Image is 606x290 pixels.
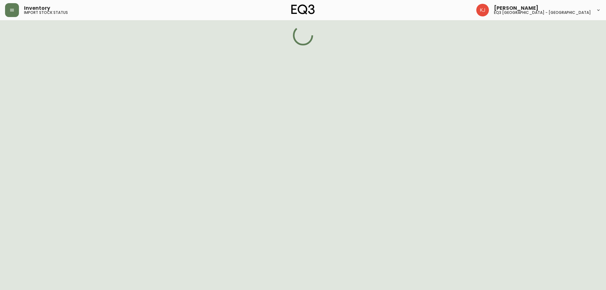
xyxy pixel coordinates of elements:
[494,6,538,11] span: [PERSON_NAME]
[291,4,315,15] img: logo
[494,11,591,15] h5: eq3 [GEOGRAPHIC_DATA] - [GEOGRAPHIC_DATA]
[24,11,68,15] h5: import stock status
[476,4,489,16] img: 24a625d34e264d2520941288c4a55f8e
[24,6,50,11] span: Inventory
